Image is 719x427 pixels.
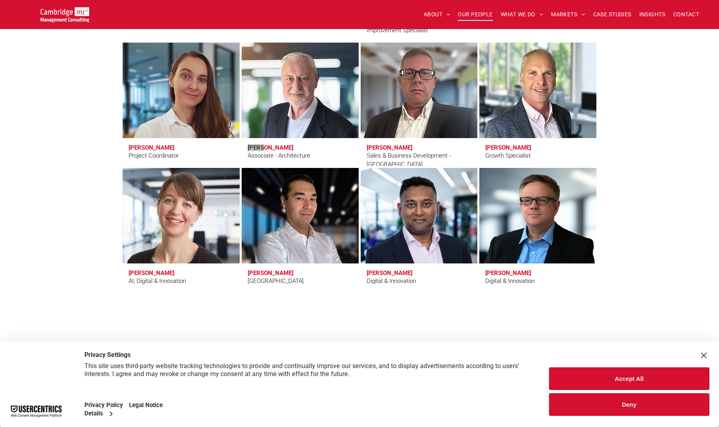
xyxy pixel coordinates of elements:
[129,144,174,151] h3: [PERSON_NAME]
[547,8,589,21] a: MARKETS
[479,168,596,263] a: Our People | Cambridge Management Consulting
[454,8,496,21] a: OUR PEOPLE
[367,269,412,277] h3: [PERSON_NAME]
[479,43,596,138] a: John Wallace | Growth Specialist | Cambridge Management Consulting
[485,277,535,286] div: Digital & Innovation
[123,43,240,138] a: Denisa Pokryvkova | Project Coordinator | Cambridge Management Consulting
[242,168,359,263] a: Gustavo Zucchi | Latin America | Cambridge Management Consulting
[242,43,359,138] a: Colin Macandrew | Associate - Architecture | Cambridge Management Consulting
[248,144,293,151] h3: [PERSON_NAME]
[41,8,90,17] a: Your Business Transformed | Cambridge Management Consulting
[41,7,90,22] img: Go to Homepage
[497,8,547,21] a: WHAT WE DO
[367,277,416,286] div: Digital & Innovation
[485,269,531,277] h3: [PERSON_NAME]
[635,8,669,21] a: INSIGHTS
[485,151,531,160] div: Growth Specialist
[248,151,310,160] div: Associate - Architecture
[248,269,293,277] h3: [PERSON_NAME]
[361,43,478,138] a: Elia Tsouros | Sales & Business Development - Africa
[361,168,478,263] a: Rachi Weerasinghe | Digital & Innovation | Cambridge Management Consulting
[420,8,454,21] a: ABOUT
[248,277,304,286] div: [GEOGRAPHIC_DATA]
[669,8,703,21] a: CONTACT
[129,151,179,160] div: Project Coordinator
[367,144,412,151] h3: [PERSON_NAME]
[485,144,531,151] h3: [PERSON_NAME]
[129,277,186,286] div: AI, Digital & Innovation
[129,269,174,277] h3: [PERSON_NAME]
[589,8,635,21] a: CASE STUDIES
[367,151,472,169] div: Sales & Business Development - [GEOGRAPHIC_DATA]
[119,165,243,266] a: Dr Zoë Webster | AI, Digital & Innovation | Cambridge Management Consulting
